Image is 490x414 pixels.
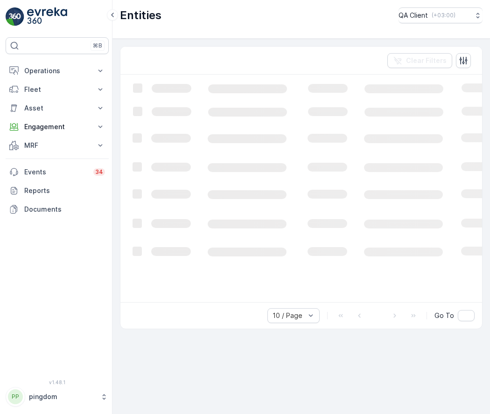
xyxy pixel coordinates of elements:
p: Entities [120,8,161,23]
button: Asset [6,99,109,117]
button: QA Client(+03:00) [399,7,483,23]
p: ⌘B [93,42,102,49]
button: Operations [6,62,109,80]
button: MRF [6,136,109,155]
button: Clear Filters [387,53,452,68]
p: Events [24,167,88,177]
p: Asset [24,103,90,113]
img: logo_light-DOdMpM7g.png [27,7,67,26]
button: Engagement [6,117,109,136]
span: Go To [434,311,454,320]
p: Clear Filters [406,56,447,65]
p: ( +03:00 ) [432,12,455,19]
button: Fleet [6,80,109,99]
div: PP [8,389,23,404]
img: logo [6,7,24,26]
p: 34 [95,168,103,176]
p: Engagement [24,122,90,131]
a: Reports [6,181,109,200]
p: Operations [24,66,90,76]
p: MRF [24,141,90,150]
p: QA Client [399,11,428,20]
p: Documents [24,205,105,214]
a: Events34 [6,163,109,181]
span: v 1.48.1 [6,379,109,385]
p: Reports [24,186,105,195]
p: pingdom [29,392,96,401]
a: Documents [6,200,109,219]
button: PPpingdom [6,387,109,407]
p: Fleet [24,85,90,94]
